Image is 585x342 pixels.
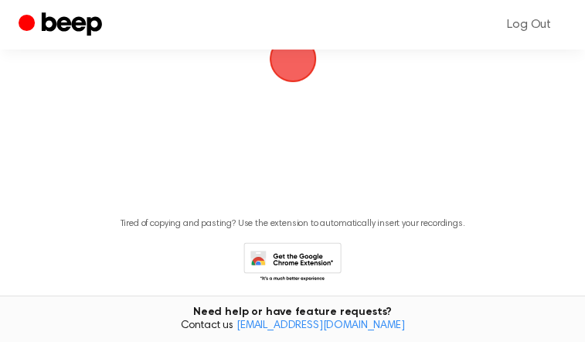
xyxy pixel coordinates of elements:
[121,218,465,230] p: Tired of copying and pasting? Use the extension to automatically insert your recordings.
[19,10,106,40] a: Beep
[9,320,576,333] span: Contact us
[270,36,316,82] button: Beep Logo
[236,320,405,331] a: [EMAIL_ADDRESS][DOMAIN_NAME]
[491,6,566,43] a: Log Out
